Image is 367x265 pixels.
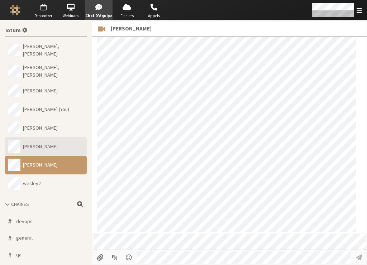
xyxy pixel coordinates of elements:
[58,13,83,19] span: Webinars
[123,251,136,264] button: Ouvrir
[5,21,87,40] button: [PERSON_NAME]
[5,174,87,193] button: wesley2
[111,24,152,33] span: [PERSON_NAME]
[5,230,87,246] button: #general
[8,216,12,227] span: #
[5,28,21,34] span: Iotum
[3,23,30,37] button: Paramètres
[10,5,20,15] img: Iotum
[5,119,87,138] button: [PERSON_NAME]
[8,250,12,260] span: #
[5,156,87,174] button: [PERSON_NAME]
[5,246,87,263] button: #qa
[5,100,87,119] button: [PERSON_NAME] (You)
[16,218,33,225] span: devops
[5,82,87,100] button: [PERSON_NAME]
[352,251,366,264] button: Envoyer un message
[85,13,113,19] span: Chat d’équipe
[5,39,87,61] button: [PERSON_NAME], [PERSON_NAME]
[94,21,109,37] button: Commencer une réunion
[5,137,87,156] button: [PERSON_NAME]
[16,251,22,259] span: qa
[31,13,56,19] span: Rencontrer
[5,61,87,82] button: [PERSON_NAME], [PERSON_NAME]
[108,251,121,264] button: Afficher le formatage
[16,234,33,242] span: general
[114,13,139,19] span: Fichiers
[142,13,167,19] span: Appels
[8,233,12,244] span: #
[11,201,29,207] span: Chaînes
[5,213,87,230] button: #devops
